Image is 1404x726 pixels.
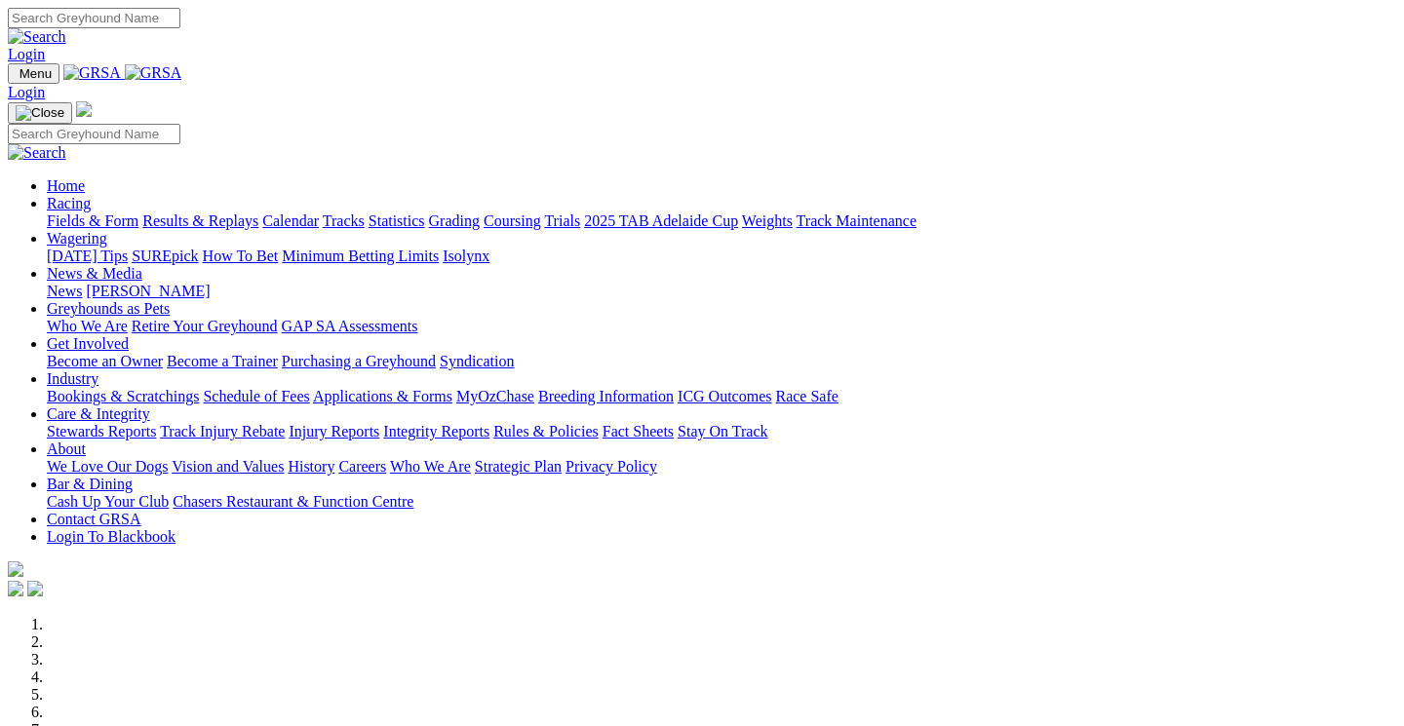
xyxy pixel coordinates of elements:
[282,248,439,264] a: Minimum Betting Limits
[775,388,838,404] a: Race Safe
[323,212,365,229] a: Tracks
[440,353,514,369] a: Syndication
[167,353,278,369] a: Become a Trainer
[603,423,674,439] a: Fact Sheets
[47,423,156,439] a: Stewards Reports
[63,64,121,82] img: GRSA
[132,248,198,264] a: SUREpick
[288,458,334,475] a: History
[282,318,418,334] a: GAP SA Assessments
[19,66,52,81] span: Menu
[47,493,1396,511] div: Bar & Dining
[369,212,425,229] a: Statistics
[47,405,150,422] a: Care & Integrity
[282,353,436,369] a: Purchasing a Greyhound
[338,458,386,475] a: Careers
[584,212,738,229] a: 2025 TAB Adelaide Cup
[8,144,66,162] img: Search
[8,28,66,46] img: Search
[47,248,128,264] a: [DATE] Tips
[47,300,170,317] a: Greyhounds as Pets
[47,335,129,352] a: Get Involved
[47,388,1396,405] div: Industry
[289,423,379,439] a: Injury Reports
[47,458,168,475] a: We Love Our Dogs
[47,212,1396,230] div: Racing
[47,230,107,247] a: Wagering
[47,318,128,334] a: Who We Are
[47,528,175,545] a: Login To Blackbook
[125,64,182,82] img: GRSA
[484,212,541,229] a: Coursing
[493,423,599,439] a: Rules & Policies
[443,248,489,264] a: Isolynx
[47,440,86,457] a: About
[47,283,82,299] a: News
[47,388,199,404] a: Bookings & Scratchings
[8,46,45,62] a: Login
[383,423,489,439] a: Integrity Reports
[47,476,133,492] a: Bar & Dining
[160,423,285,439] a: Track Injury Rebate
[47,353,1396,370] div: Get Involved
[429,212,480,229] a: Grading
[456,388,534,404] a: MyOzChase
[47,265,142,282] a: News & Media
[173,493,413,510] a: Chasers Restaurant & Function Centre
[142,212,258,229] a: Results & Replays
[203,248,279,264] a: How To Bet
[47,423,1396,440] div: Care & Integrity
[565,458,657,475] a: Privacy Policy
[47,283,1396,300] div: News & Media
[313,388,452,404] a: Applications & Forms
[172,458,284,475] a: Vision and Values
[8,8,180,28] input: Search
[8,581,23,596] img: facebook.svg
[8,63,59,84] button: Toggle navigation
[390,458,471,475] a: Who We Are
[47,248,1396,265] div: Wagering
[678,423,767,439] a: Stay On Track
[544,212,580,229] a: Trials
[47,195,91,211] a: Racing
[76,101,92,117] img: logo-grsa-white.png
[8,102,72,124] button: Toggle navigation
[16,105,64,121] img: Close
[47,318,1396,335] div: Greyhounds as Pets
[47,370,98,387] a: Industry
[86,283,210,299] a: [PERSON_NAME]
[47,493,169,510] a: Cash Up Your Club
[797,212,916,229] a: Track Maintenance
[132,318,278,334] a: Retire Your Greyhound
[27,581,43,596] img: twitter.svg
[47,511,140,527] a: Contact GRSA
[47,458,1396,476] div: About
[538,388,674,404] a: Breeding Information
[8,84,45,100] a: Login
[8,124,180,144] input: Search
[203,388,309,404] a: Schedule of Fees
[742,212,793,229] a: Weights
[678,388,771,404] a: ICG Outcomes
[8,561,23,577] img: logo-grsa-white.png
[47,177,85,194] a: Home
[47,212,138,229] a: Fields & Form
[47,353,163,369] a: Become an Owner
[262,212,319,229] a: Calendar
[475,458,562,475] a: Strategic Plan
